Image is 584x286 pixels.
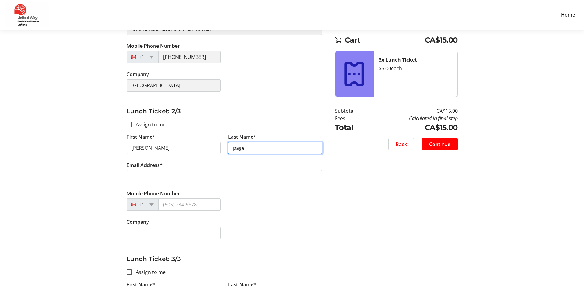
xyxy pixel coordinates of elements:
[370,115,458,122] td: Calculated in final step
[127,71,149,78] label: Company
[127,133,155,141] label: First Name*
[127,190,180,197] label: Mobile Phone Number
[335,115,370,122] td: Fees
[158,198,221,211] input: (506) 234-5678
[132,268,166,276] label: Assign to me
[370,107,458,115] td: CA$15.00
[335,122,370,133] td: Total
[379,65,453,72] div: $5.00 each
[345,35,425,46] span: Cart
[127,107,322,116] h3: Lunch Ticket: 2/3
[127,161,163,169] label: Email Address*
[127,42,180,50] label: Mobile Phone Number
[429,141,450,148] span: Continue
[228,133,256,141] label: Last Name*
[335,107,370,115] td: Subtotal
[422,138,458,150] button: Continue
[388,138,414,150] button: Back
[127,218,149,226] label: Company
[379,56,417,63] strong: 3x Lunch Ticket
[5,2,49,27] img: United Way Guelph Wellington Dufferin's Logo
[425,35,458,46] span: CA$15.00
[370,122,458,133] td: CA$15.00
[158,51,221,63] input: (506) 234-5678
[396,141,407,148] span: Back
[132,121,166,128] label: Assign to me
[127,254,322,264] h3: Lunch Ticket: 3/3
[557,9,579,21] a: Home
